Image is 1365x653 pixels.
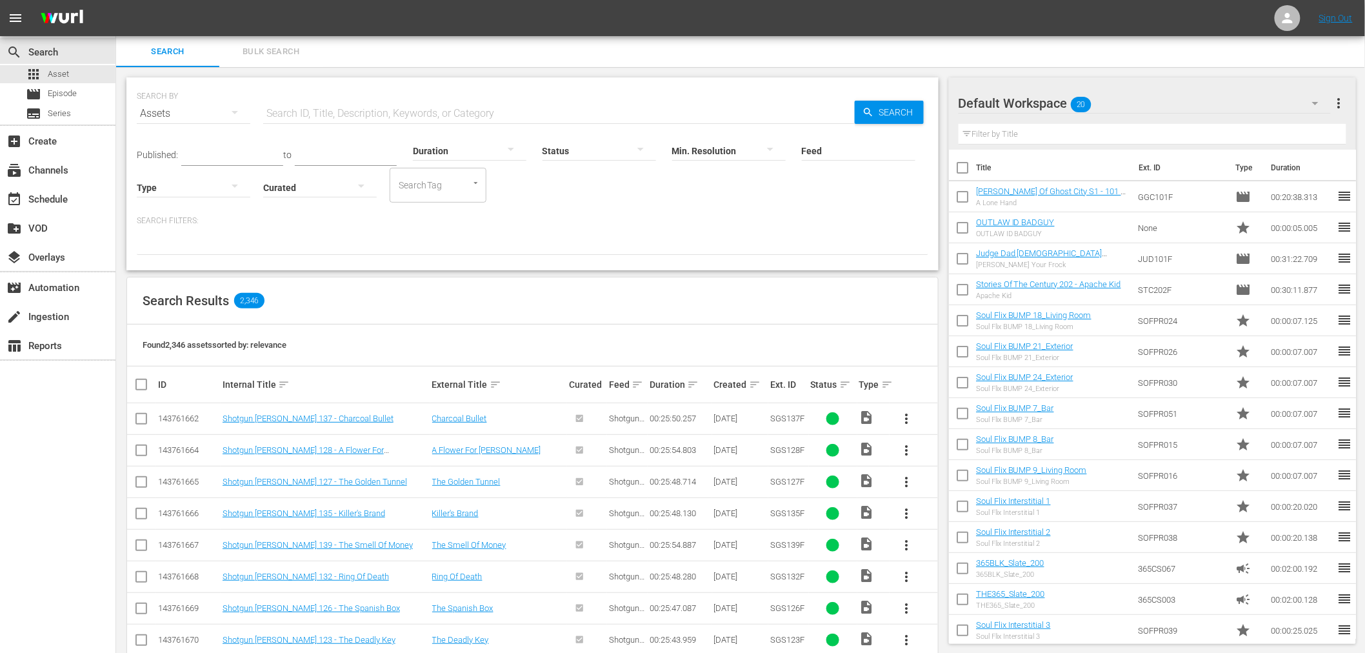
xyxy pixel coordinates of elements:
[770,445,804,455] span: SGS128F
[158,572,219,581] div: 143761668
[714,635,766,645] div: [DATE]
[26,66,41,82] span: Asset
[124,45,212,59] span: Search
[892,467,922,497] button: more_vert
[1337,374,1352,390] span: reorder
[1337,281,1352,297] span: reorder
[6,221,22,236] span: VOD
[6,280,22,296] span: Automation
[143,340,286,350] span: Found 2,346 assets sorted by: relevance
[881,379,893,390] span: sort
[1133,615,1231,646] td: SOFPR039
[859,568,875,583] span: Video
[1228,150,1263,186] th: Type
[770,540,804,550] span: SGS139F
[223,414,394,423] a: Shotgun [PERSON_NAME] 137 - Charcoal Bullet
[976,508,1051,517] div: Soul Flix Interstitial 1
[1266,584,1337,615] td: 00:02:00.128
[976,279,1121,289] a: Stories Of The Century 202 - Apache Kid
[278,379,290,390] span: sort
[1266,336,1337,367] td: 00:00:07.007
[1266,522,1337,553] td: 00:00:20.138
[31,3,93,34] img: ans4CAIJ8jUAAAAAAAAAAAAAAAAAAAAAAAAgQb4GAAAAAAAAAAAAAAAAAAAAAAAAJMjXAAAAAAAAAAAAAAAAAAAAAAAAgAT5G...
[227,45,315,59] span: Bulk Search
[6,309,22,325] span: Ingestion
[1266,429,1337,460] td: 00:00:07.007
[976,477,1087,486] div: Soul Flix BUMP 9_Living Room
[6,45,22,60] span: Search
[714,377,766,392] div: Created
[1337,343,1352,359] span: reorder
[432,445,541,455] a: A Flower For [PERSON_NAME]
[976,323,1091,331] div: Soul Flix BUMP 18_Living Room
[632,379,643,390] span: sort
[976,292,1121,300] div: Apache Kid
[1133,243,1231,274] td: JUD101F
[1133,212,1231,243] td: None
[48,107,71,120] span: Series
[976,539,1051,548] div: Soul Flix Interstitial 2
[609,508,644,537] span: Shotgun [PERSON_NAME]
[6,192,22,207] span: Schedule
[770,414,804,423] span: SGS137F
[1266,615,1337,646] td: 00:00:25.025
[650,508,710,518] div: 00:25:48.130
[976,465,1087,475] a: Soul Flix BUMP 9_Living Room
[1266,398,1337,429] td: 00:00:07.007
[137,216,928,226] p: Search Filters:
[1133,522,1231,553] td: SOFPR038
[976,150,1131,186] th: Title
[687,379,699,390] span: sort
[1266,243,1337,274] td: 00:31:22.709
[1319,13,1353,23] a: Sign Out
[976,496,1051,506] a: Soul Flix Interstitial 1
[650,477,710,487] div: 00:25:48.714
[1337,219,1352,235] span: reorder
[714,572,766,581] div: [DATE]
[223,635,395,645] a: Shotgun [PERSON_NAME] 123 - The Deadly Key
[1235,282,1251,297] span: Episode
[714,414,766,423] div: [DATE]
[143,293,229,308] span: Search Results
[899,443,915,458] span: more_vert
[976,230,1055,238] div: OUTLAW ID BADGUY
[976,570,1044,579] div: 365BLK_Slate_200
[609,572,644,601] span: Shotgun [PERSON_NAME]
[1266,212,1337,243] td: 00:00:05.005
[137,150,178,160] span: Published:
[770,635,804,645] span: SGS123F
[609,445,644,474] span: Shotgun [PERSON_NAME]
[976,186,1126,206] a: [PERSON_NAME] Of Ghost City S1 - 101 A Lone Hand
[1331,88,1346,119] button: more_vert
[158,477,219,487] div: 143761665
[959,85,1331,121] div: Default Workspace
[859,473,875,488] span: Video
[1266,274,1337,305] td: 00:30:11.877
[899,506,915,521] span: more_vert
[432,414,487,423] a: Charcoal Bullet
[609,477,644,506] span: Shotgun [PERSON_NAME]
[859,505,875,520] span: Video
[714,477,766,487] div: [DATE]
[1235,406,1251,421] span: Promo
[1133,305,1231,336] td: SOFPR024
[714,603,766,613] div: [DATE]
[1071,91,1091,118] span: 20
[158,379,219,390] div: ID
[1133,398,1231,429] td: SOFPR051
[1235,592,1251,607] span: Ad
[1266,553,1337,584] td: 00:02:00.192
[137,95,250,132] div: Assets
[650,540,710,550] div: 00:25:54.887
[770,508,804,518] span: SGS135F
[1235,623,1251,638] span: Promo
[1337,467,1352,483] span: reorder
[899,537,915,553] span: more_vert
[1133,553,1231,584] td: 365CS067
[976,416,1054,424] div: Soul Flix BUMP 7_Bar
[899,569,915,585] span: more_vert
[6,338,22,354] span: Reports
[859,410,875,425] span: Video
[976,341,1073,351] a: Soul Flix BUMP 21_Exterior
[1235,220,1251,236] span: Promo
